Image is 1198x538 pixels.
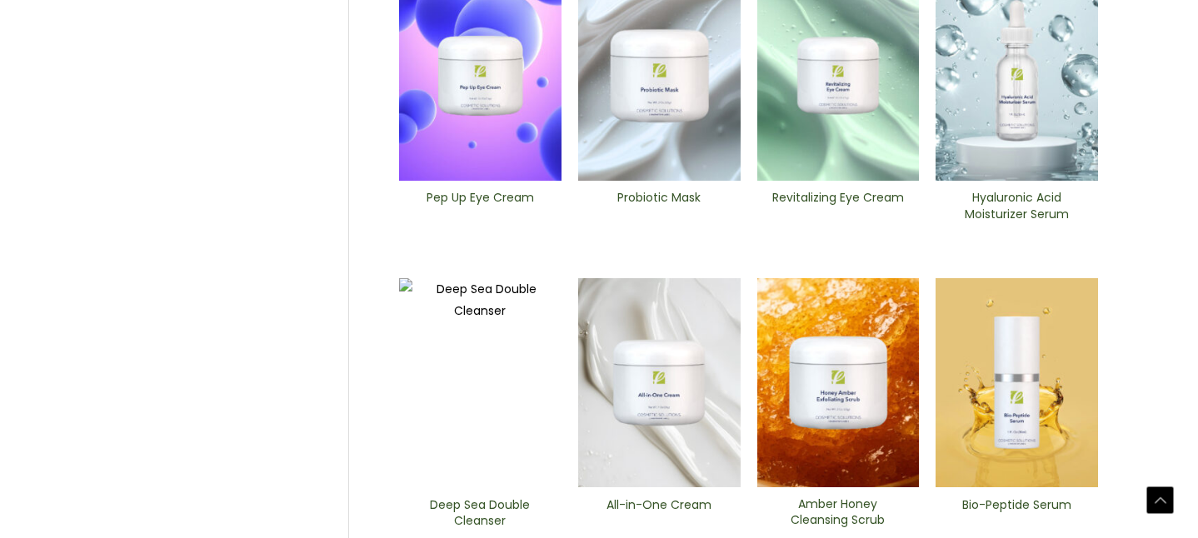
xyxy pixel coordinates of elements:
[757,278,920,487] img: Amber Honey Cleansing Scrub
[413,190,547,227] a: Pep Up Eye Cream
[413,190,547,222] h2: Pep Up Eye Cream
[413,497,547,535] a: Deep Sea Double Cleanser
[592,190,726,227] a: Probiotic Mask
[936,278,1098,488] img: Bio-Peptide ​Serum
[578,278,741,488] img: All In One Cream
[771,496,905,528] h2: Amber Honey Cleansing Scrub
[771,190,905,227] a: Revitalizing ​Eye Cream
[950,497,1084,529] h2: Bio-Peptide ​Serum
[950,190,1084,227] a: Hyaluronic Acid Moisturizer Serum
[399,278,562,488] img: Deep Sea Double Cleanser
[413,497,547,529] h2: Deep Sea Double Cleanser
[592,497,726,529] h2: All-in-One ​Cream
[771,496,905,534] a: Amber Honey Cleansing Scrub
[771,190,905,222] h2: Revitalizing ​Eye Cream
[950,190,1084,222] h2: Hyaluronic Acid Moisturizer Serum
[592,497,726,535] a: All-in-One ​Cream
[592,190,726,222] h2: Probiotic Mask
[950,497,1084,535] a: Bio-Peptide ​Serum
